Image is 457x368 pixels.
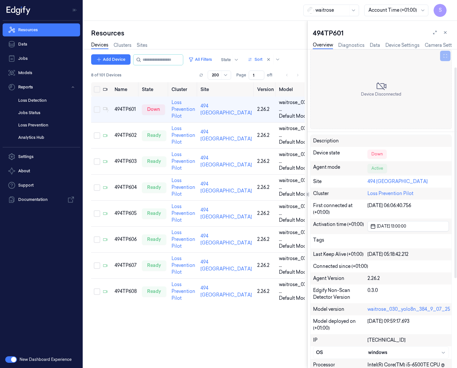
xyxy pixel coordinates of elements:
div: Model deployed on (+01:00) [313,318,367,332]
span: waitrose_030_yolo8n_ ... [279,203,331,217]
button: Select row [94,158,100,165]
div: 2.26.2 [257,262,274,269]
a: Loss Prevention Pilot [172,230,195,249]
a: Loss Prevention Pilot [367,191,413,196]
div: ready [142,156,166,167]
div: [TECHNICAL_ID] [367,337,449,344]
div: 494TP608 [115,288,137,295]
div: [DATE] 09:59:17.693 [367,318,449,332]
div: 494TP606 [115,236,137,243]
div: Model version [313,306,367,313]
span: waitrose_030_yolo8n_ ... [279,125,331,139]
div: ready [142,130,166,141]
button: About [3,164,80,177]
div: 2.26.2 [257,236,274,243]
th: Site [198,82,255,97]
a: Documentation [3,193,80,206]
a: Models [3,66,80,79]
button: Toggle Navigation [70,5,80,15]
a: Analytics Hub [13,132,80,143]
a: Sites [137,42,147,49]
th: State [139,82,169,97]
div: Agent mode [313,164,367,173]
a: Data [3,38,80,51]
button: Select row [94,210,100,217]
a: 494 [GEOGRAPHIC_DATA] [201,233,252,246]
a: Jobs Status [13,107,80,118]
a: 494 [GEOGRAPHIC_DATA] [201,103,252,116]
div: 2.26.2 [257,184,274,191]
a: 494 [GEOGRAPHIC_DATA] [201,207,252,220]
div: Tags [313,237,367,246]
a: Device Settings [385,42,420,49]
a: Settings [3,150,80,163]
div: Agent Version [313,275,367,282]
div: ready [142,286,166,297]
a: Loss Prevention Pilot [172,282,195,301]
button: [DATE] 13:00:00 [367,221,449,231]
div: 494TP602 [115,132,137,139]
button: Select row [94,288,100,295]
div: 2.26.2 [257,288,274,295]
span: Device Disconnected [361,91,401,97]
div: 2.26.2 [257,210,274,217]
div: 494TP607 [115,262,137,269]
th: Model [276,82,346,97]
div: ready [142,260,166,271]
a: Loss Prevention [13,120,80,131]
a: Loss Detection [13,95,80,106]
span: waitrose_030_yolo8n_ ... [279,99,331,113]
button: Select row [94,236,100,243]
div: Activation time (+01:00) [313,221,367,231]
div: Connected since (+01:00) [313,263,449,270]
a: Data [370,42,380,49]
a: Clusters [114,42,132,49]
div: 2.26.2 [257,158,274,165]
div: 494TP603 [115,158,137,165]
div: IP [313,337,367,344]
div: ready [142,208,166,219]
button: Select row [94,106,100,113]
div: Resources [91,29,305,38]
a: Diagnostics [338,42,365,49]
nav: pagination [283,71,302,80]
span: Default Model 1.10 [279,165,318,172]
span: Page [236,72,246,78]
span: waitrose_030_yolo8n_ ... [279,255,331,269]
a: 494 [GEOGRAPHIC_DATA] [201,285,252,298]
div: Description [313,138,367,144]
a: 494 [GEOGRAPHIC_DATA] [201,181,252,194]
button: Select row [94,184,100,191]
div: 494TP605 [115,210,137,217]
div: 2.26.2 [257,132,274,139]
div: First connected at (+01:00) [313,202,367,216]
div: OS [316,349,368,356]
a: Loss Prevention Pilot [172,204,195,223]
span: Default Model 1.10 [279,269,318,276]
a: Jobs [3,52,80,65]
a: 494 [GEOGRAPHIC_DATA] [201,129,252,142]
a: Devices [91,42,108,49]
span: Default Model 1.10 [279,295,318,302]
button: Add Device [91,54,131,65]
span: Default Model 1.10 [279,113,318,120]
div: windows [368,349,446,356]
div: 494TP604 [115,184,137,191]
a: Support [3,179,80,192]
div: Edgify Non-Scan Detector Version [313,287,367,301]
button: Reports [3,81,80,94]
div: ready [142,182,166,193]
span: waitrose_030_yolo8n_ ... [279,229,331,243]
a: Overview [313,42,333,49]
span: waitrose_030_yolo8n_ ... [279,151,331,165]
a: 494 [GEOGRAPHIC_DATA] [367,178,428,184]
a: waitrose_030_yolo8n_384_9_07_25 [367,306,450,312]
button: S [434,4,447,17]
div: 2.26.2 [257,106,274,113]
th: Cluster [169,82,198,97]
div: down [142,104,165,115]
a: 494 [GEOGRAPHIC_DATA] [201,259,252,272]
button: OSwindows [313,347,449,359]
div: [DATE] 06:06:40.756 [367,202,449,216]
